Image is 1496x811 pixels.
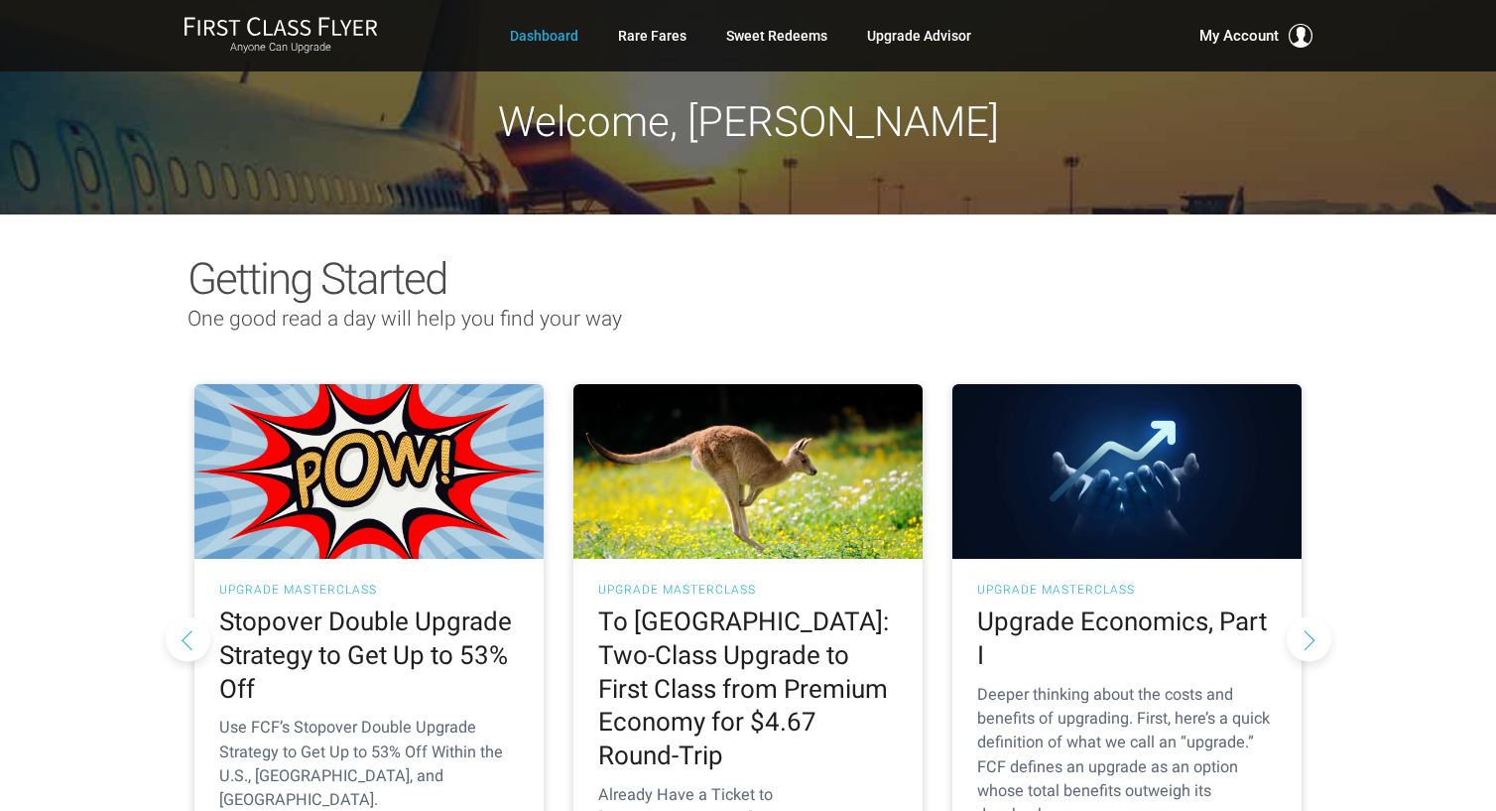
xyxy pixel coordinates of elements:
[977,584,1277,596] h3: UPGRADE MASTERCLASS
[510,18,578,54] a: Dashboard
[618,18,686,54] a: Rare Fares
[726,18,827,54] a: Sweet Redeems
[184,16,378,56] a: First Class FlyerAnyone Can Upgrade
[166,616,210,661] button: Previous slide
[867,18,971,54] a: Upgrade Advisor
[1199,24,1279,48] span: My Account
[498,97,999,146] span: Welcome, [PERSON_NAME]
[219,606,519,706] h2: Stopover Double Upgrade Strategy to Get Up to 53% Off
[184,16,378,37] img: First Class Flyer
[184,41,378,55] small: Anyone Can Upgrade
[187,307,622,331] span: One good read a day will help you find your way
[219,584,519,596] h3: UPGRADE MASTERCLASS
[598,606,898,773] h2: To [GEOGRAPHIC_DATA]: Two-Class Upgrade to First Class from Premium Economy for $4.67 Round-Trip
[1199,24,1312,48] button: My Account
[598,584,898,596] h3: UPGRADE MASTERCLASS
[1287,616,1331,661] button: Next slide
[187,253,446,305] span: Getting Started
[977,606,1277,673] h2: Upgrade Economics, Part I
